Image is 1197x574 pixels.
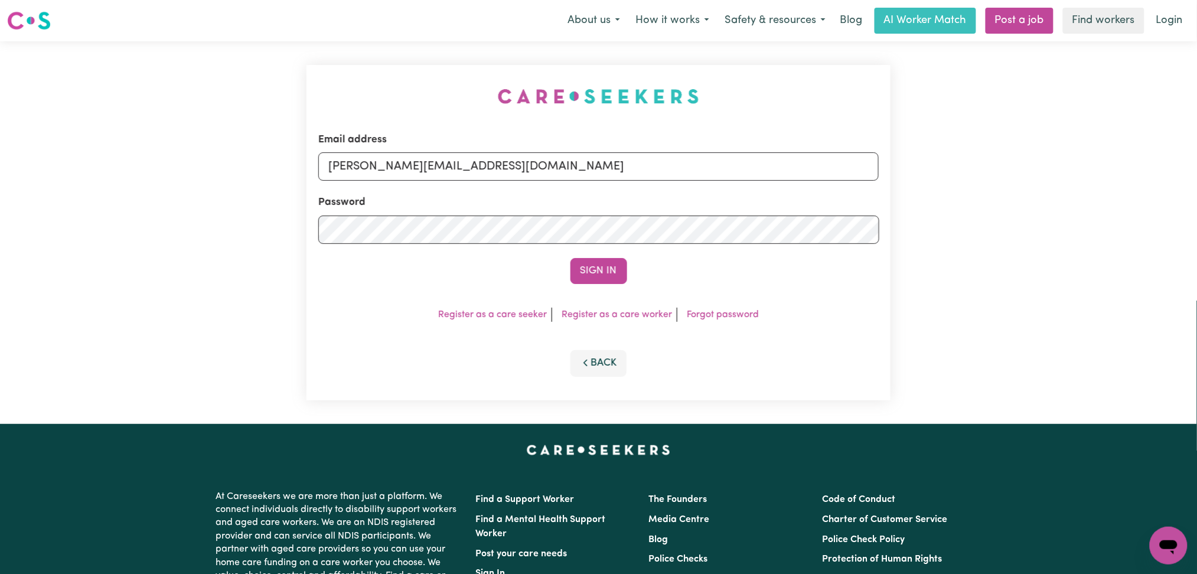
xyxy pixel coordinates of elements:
[1150,527,1188,565] iframe: Button to launch messaging window
[649,495,707,504] a: The Founders
[476,515,606,539] a: Find a Mental Health Support Worker
[649,555,708,564] a: Police Checks
[318,132,387,148] label: Email address
[875,8,976,34] a: AI Worker Match
[476,549,567,559] a: Post your care needs
[570,258,627,284] button: Sign In
[318,152,879,181] input: Email address
[628,8,717,33] button: How it works
[562,310,672,319] a: Register as a care worker
[822,495,895,504] a: Code of Conduct
[822,535,905,544] a: Police Check Policy
[986,8,1054,34] a: Post a job
[7,10,51,31] img: Careseekers logo
[318,195,366,210] label: Password
[687,310,759,319] a: Forgot password
[1149,8,1190,34] a: Login
[560,8,628,33] button: About us
[822,555,942,564] a: Protection of Human Rights
[1063,8,1144,34] a: Find workers
[717,8,833,33] button: Safety & resources
[527,445,670,455] a: Careseekers home page
[649,515,710,524] a: Media Centre
[476,495,575,504] a: Find a Support Worker
[7,7,51,34] a: Careseekers logo
[570,350,627,376] button: Back
[822,515,947,524] a: Charter of Customer Service
[649,535,668,544] a: Blog
[438,310,547,319] a: Register as a care seeker
[833,8,870,34] a: Blog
